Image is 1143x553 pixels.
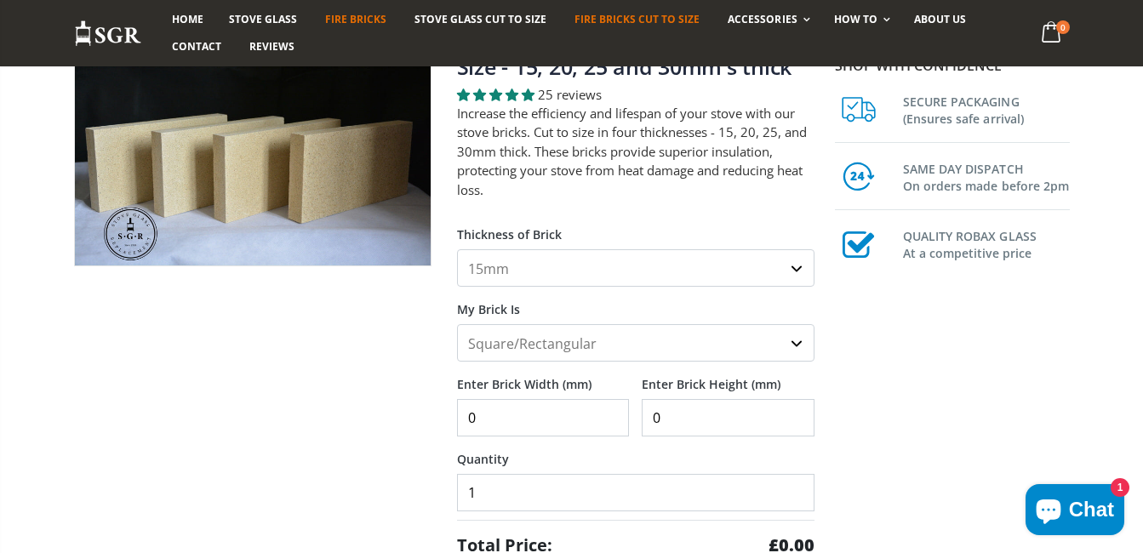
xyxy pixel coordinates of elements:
[237,33,307,60] a: Reviews
[457,212,814,242] label: Thickness of Brick
[903,225,1070,262] h3: QUALITY ROBAX GLASS At a competitive price
[402,6,559,33] a: Stove Glass Cut To Size
[914,12,966,26] span: About us
[74,20,142,48] img: Stove Glass Replacement
[159,6,216,33] a: Home
[574,12,700,26] span: Fire Bricks Cut To Size
[834,12,877,26] span: How To
[457,362,630,392] label: Enter Brick Width (mm)
[1020,484,1129,539] inbox-online-store-chat: Shopify online store chat
[159,33,234,60] a: Contact
[642,362,814,392] label: Enter Brick Height (mm)
[414,12,546,26] span: Stove Glass Cut To Size
[903,157,1070,195] h3: SAME DAY DISPATCH On orders made before 2pm
[325,12,386,26] span: Fire Bricks
[312,6,399,33] a: Fire Bricks
[457,104,814,200] p: Increase the efficiency and lifespan of your stove with our stove bricks. Cut to size in four thi...
[229,12,297,26] span: Stove Glass
[715,6,818,33] a: Accessories
[172,39,221,54] span: Contact
[903,90,1070,128] h3: SECURE PACKAGING (Ensures safe arrival)
[901,6,979,33] a: About us
[538,86,602,103] span: 25 reviews
[216,6,310,33] a: Stove Glass
[1056,20,1070,34] span: 0
[249,39,294,54] span: Reviews
[728,12,797,26] span: Accessories
[75,29,431,265] img: 4_fire_bricks_1aa33a0b-dc7a-4843-b288-55f1aa0e36c3_800x_crop_center.jpeg
[562,6,712,33] a: Fire Bricks Cut To Size
[821,6,899,33] a: How To
[172,12,203,26] span: Home
[457,86,538,103] span: 4.80 stars
[1034,17,1069,50] a: 0
[457,436,814,467] label: Quantity
[457,287,814,317] label: My Brick Is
